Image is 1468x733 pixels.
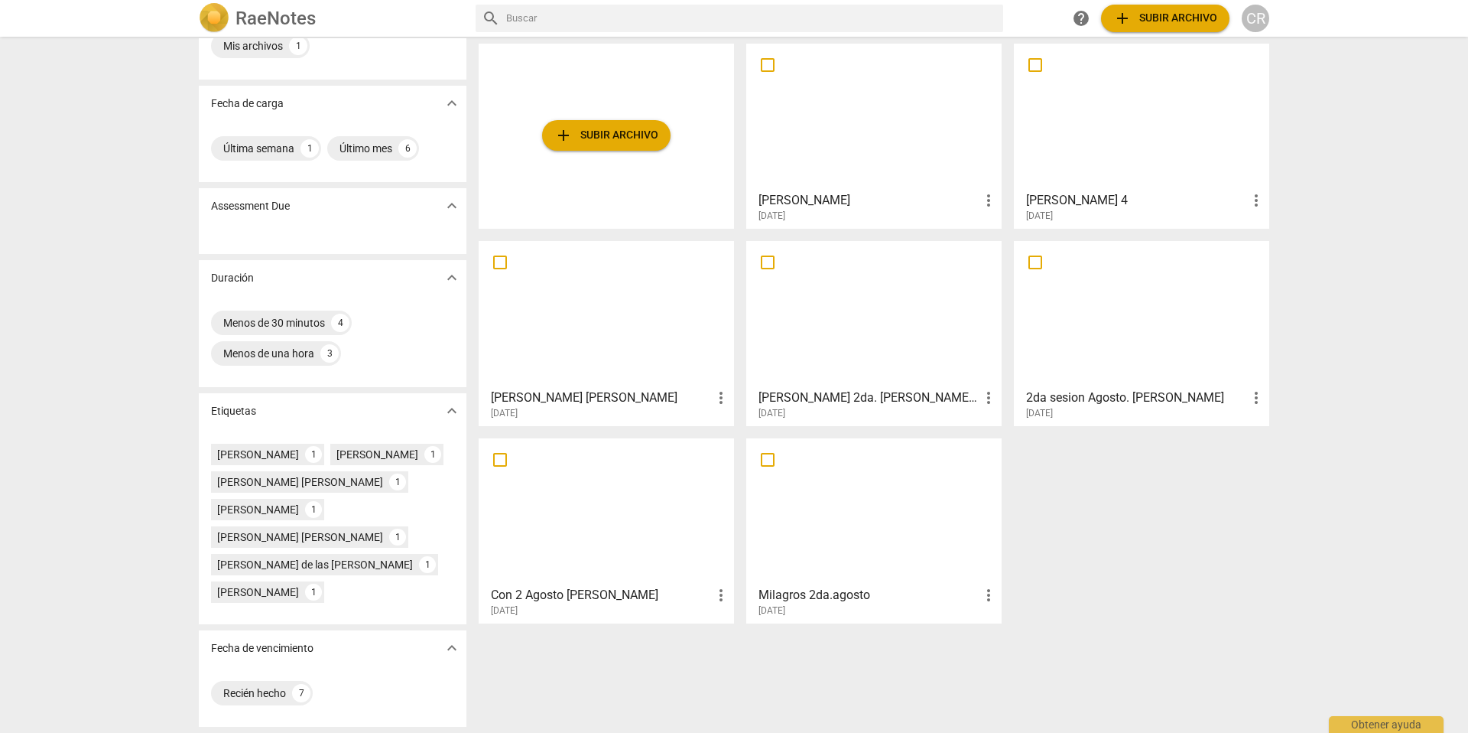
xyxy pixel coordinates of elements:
[758,407,785,420] span: [DATE]
[223,38,283,54] div: Mis archivos
[1026,389,1247,407] h3: 2da sesion Agosto. Maria Mercedes
[440,92,463,115] button: Mostrar más
[440,637,463,660] button: Mostrar más
[443,94,461,112] span: expand_more
[1019,49,1264,222] a: [PERSON_NAME] 4[DATE]
[1247,389,1265,407] span: more_vert
[199,3,229,34] img: Logo
[305,446,322,463] div: 1
[217,474,383,490] div: [PERSON_NAME] [PERSON_NAME]
[979,389,998,407] span: more_vert
[217,447,299,462] div: [PERSON_NAME]
[398,139,417,158] div: 6
[1026,191,1247,210] h3: Claudia - Katya 4
[211,96,284,112] p: Fecha de carga
[758,210,785,223] span: [DATE]
[300,139,319,158] div: 1
[1072,9,1090,28] span: help
[506,6,997,31] input: Buscar
[554,126,658,145] span: Subir archivo
[1113,9,1217,28] span: Subir archivo
[443,269,461,287] span: expand_more
[482,9,500,28] span: search
[1026,407,1053,420] span: [DATE]
[1026,210,1053,223] span: [DATE]
[223,346,314,361] div: Menos de una hora
[542,120,671,151] button: Subir
[758,604,785,617] span: [DATE]
[443,639,461,657] span: expand_more
[223,141,294,156] div: Última semana
[331,314,349,332] div: 4
[211,640,313,656] p: Fecha de vencimiento
[292,684,310,702] div: 7
[305,501,322,518] div: 1
[712,586,730,604] span: more_vert
[484,444,729,617] a: Con 2 Agosto [PERSON_NAME][DATE]
[758,586,979,604] h3: Milagros 2da.agosto
[389,529,406,546] div: 1
[1101,5,1229,32] button: Subir
[1113,9,1132,28] span: add
[758,191,979,210] h3: Sofi Pinasco
[223,686,286,701] div: Recién hecho
[289,37,307,55] div: 1
[484,246,729,419] a: [PERSON_NAME] [PERSON_NAME][DATE]
[752,246,996,419] a: [PERSON_NAME] 2da. [PERSON_NAME] - JA[DATE]
[1019,246,1264,419] a: 2da sesion Agosto. [PERSON_NAME][DATE]
[1067,5,1095,32] a: Obtener ayuda
[752,444,996,617] a: Milagros 2da.agosto[DATE]
[424,446,441,463] div: 1
[217,585,299,600] div: [PERSON_NAME]
[443,402,461,420] span: expand_more
[1247,191,1265,210] span: more_vert
[979,191,998,210] span: more_vert
[712,389,730,407] span: more_vert
[419,556,436,573] div: 1
[752,49,996,222] a: [PERSON_NAME][DATE]
[339,141,392,156] div: Último mes
[491,389,712,407] h3: Inés García Montero
[305,584,322,601] div: 1
[217,529,383,545] div: [PERSON_NAME] [PERSON_NAME]
[440,266,463,289] button: Mostrar más
[223,315,325,331] div: Menos de 30 minutos
[336,447,418,462] div: [PERSON_NAME]
[211,270,254,286] p: Duración
[1242,5,1269,32] button: CR
[979,586,998,604] span: more_vert
[443,197,461,215] span: expand_more
[235,8,316,29] h2: RaeNotes
[320,344,339,363] div: 3
[491,604,518,617] span: [DATE]
[211,198,290,214] p: Assessment Due
[217,557,413,572] div: [PERSON_NAME] de las [PERSON_NAME]
[491,586,712,604] h3: Con 2 Agosto IVA Carabetta
[491,407,518,420] span: [DATE]
[758,389,979,407] h3: Cynthia 2da. Agosto - JA
[440,194,463,217] button: Mostrar más
[389,474,406,490] div: 1
[1329,716,1444,733] div: Obtener ayuda
[217,502,299,517] div: [PERSON_NAME]
[199,3,463,34] a: LogoRaeNotes
[211,403,256,419] p: Etiquetas
[554,126,573,145] span: add
[440,399,463,422] button: Mostrar más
